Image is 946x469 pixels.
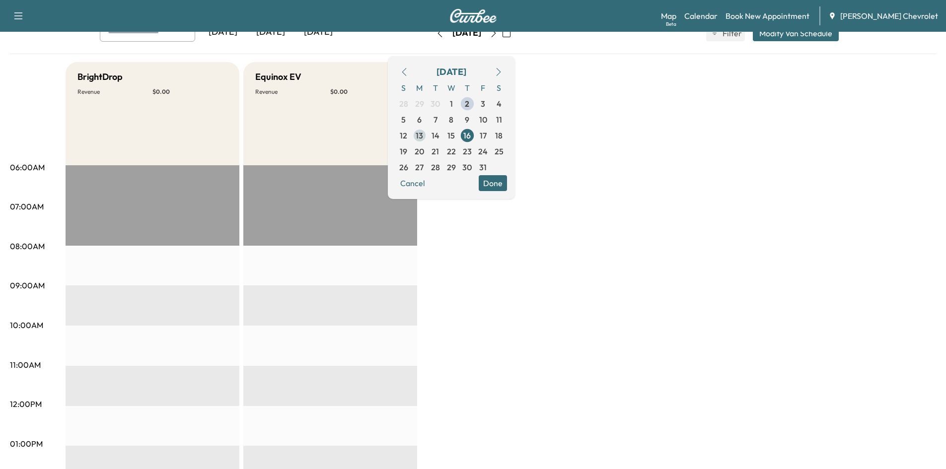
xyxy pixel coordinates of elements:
[412,80,428,96] span: M
[401,114,406,126] span: 5
[255,70,301,84] h5: Equinox EV
[10,279,45,291] p: 09:00AM
[723,27,740,39] span: Filter
[443,80,459,96] span: W
[475,80,491,96] span: F
[495,130,503,141] span: 18
[465,98,469,110] span: 2
[478,145,488,157] span: 24
[459,80,475,96] span: T
[465,114,469,126] span: 9
[481,98,485,110] span: 3
[428,80,443,96] span: T
[431,98,440,110] span: 30
[462,161,472,173] span: 30
[77,88,152,96] p: Revenue
[437,65,466,79] div: [DATE]
[447,161,456,173] span: 29
[447,130,455,141] span: 15
[152,88,227,96] p: $ 0.00
[726,10,809,22] a: Book New Appointment
[10,240,45,252] p: 08:00AM
[431,161,440,173] span: 28
[416,130,423,141] span: 13
[496,114,502,126] span: 11
[399,161,408,173] span: 26
[479,161,487,173] span: 31
[480,130,487,141] span: 17
[434,114,437,126] span: 7
[10,161,45,173] p: 06:00AM
[432,130,439,141] span: 14
[706,25,745,41] button: Filter
[415,161,424,173] span: 27
[255,88,330,96] p: Revenue
[400,130,407,141] span: 12
[77,70,123,84] h5: BrightDrop
[10,201,44,212] p: 07:00AM
[432,145,439,157] span: 21
[495,145,504,157] span: 25
[396,175,430,191] button: Cancel
[449,9,497,23] img: Curbee Logo
[840,10,938,22] span: [PERSON_NAME] Chevrolet
[479,114,487,126] span: 10
[10,319,43,331] p: 10:00AM
[753,25,839,41] button: Modify Van Schedule
[449,114,453,126] span: 8
[497,98,502,110] span: 4
[399,98,408,110] span: 28
[452,27,481,39] div: [DATE]
[330,88,405,96] p: $ 0.00
[417,114,422,126] span: 6
[247,21,294,44] div: [DATE]
[666,20,676,28] div: Beta
[684,10,718,22] a: Calendar
[661,10,676,22] a: MapBeta
[463,130,471,141] span: 16
[491,80,507,96] span: S
[415,145,424,157] span: 20
[294,21,342,44] div: [DATE]
[450,98,453,110] span: 1
[10,438,43,450] p: 01:00PM
[10,398,42,410] p: 12:00PM
[199,21,247,44] div: [DATE]
[463,145,472,157] span: 23
[10,359,41,371] p: 11:00AM
[447,145,456,157] span: 22
[400,145,407,157] span: 19
[396,80,412,96] span: S
[415,98,424,110] span: 29
[479,175,507,191] button: Done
